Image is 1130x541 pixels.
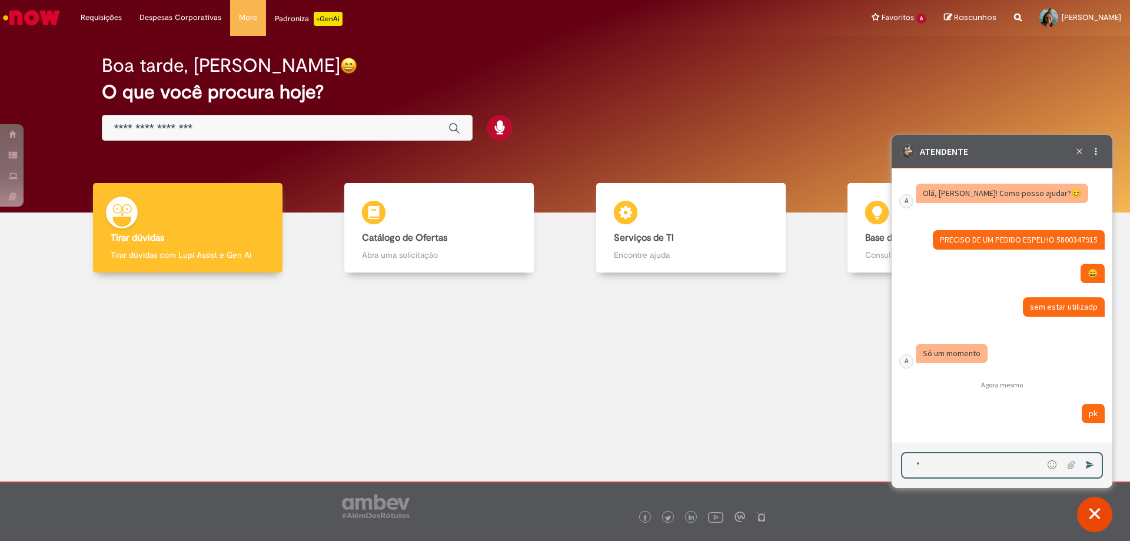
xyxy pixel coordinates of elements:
span: Despesas Corporativas [139,12,221,24]
img: logo_footer_naosei.png [756,512,767,522]
h2: Boa tarde, [PERSON_NAME] [102,55,340,76]
p: Tirar dúvidas com Lupi Assist e Gen Ai [111,249,265,261]
button: Fechar conversa de suporte [1077,497,1112,532]
a: Base de Conhecimento Consulte e aprenda [817,183,1069,273]
div: Padroniza [275,12,343,26]
p: Encontre ajuda [614,249,768,261]
span: Favoritos [882,12,914,24]
p: Consulte e aprenda [865,249,1019,261]
p: +GenAi [314,12,343,26]
img: logo_footer_linkedin.png [689,515,694,522]
a: Serviços de TI Encontre ajuda [565,183,817,273]
span: [PERSON_NAME] [1062,12,1121,22]
img: logo_footer_ambev_rotulo_gray.png [342,494,410,518]
img: logo_footer_twitter.png [665,515,671,521]
b: Tirar dúvidas [111,232,164,244]
b: Base de Conhecimento [865,232,962,244]
a: Tirar dúvidas Tirar dúvidas com Lupi Assist e Gen Ai [62,183,314,273]
img: logo_footer_youtube.png [708,509,723,525]
a: Catálogo de Ofertas Abra uma solicitação [314,183,566,273]
img: happy-face.png [340,57,357,74]
span: Rascunhos [954,12,996,23]
b: Serviços de TI [614,232,674,244]
span: 6 [916,14,926,24]
h2: O que você procura hoje? [102,82,1029,102]
b: Catálogo de Ofertas [362,232,447,244]
span: More [239,12,257,24]
img: logo_footer_workplace.png [734,512,745,522]
iframe: Suporte do Bate-Papo [892,135,1112,488]
img: ServiceNow [1,6,62,29]
a: Rascunhos [944,12,996,24]
p: Abra uma solicitação [362,249,516,261]
span: Requisições [81,12,122,24]
img: logo_footer_facebook.png [642,515,648,521]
